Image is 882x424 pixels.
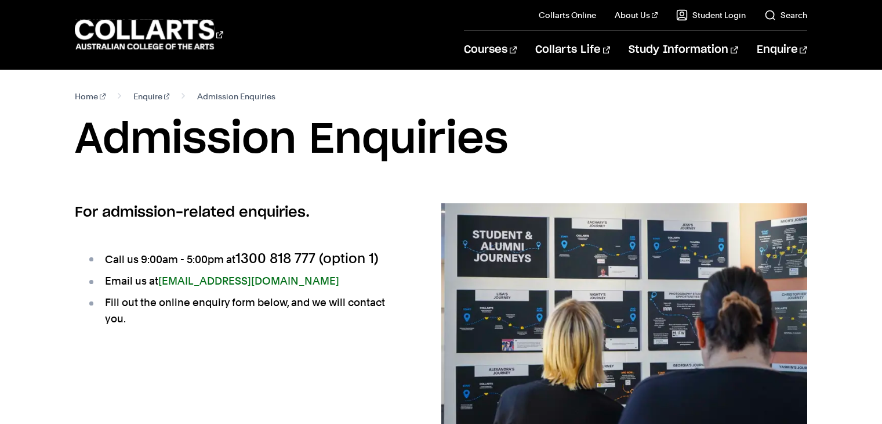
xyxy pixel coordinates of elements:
a: Search [764,9,807,21]
a: About Us [615,9,658,21]
h2: For admission-related enquiries. [75,203,404,222]
div: Go to homepage [75,18,223,51]
a: Enquire [133,88,170,105]
li: Fill out the online enquiry form below, and we will contact you. [86,294,404,327]
a: Home [75,88,106,105]
a: Courses [464,31,517,69]
li: Email us at [86,273,404,289]
span: Admission Enquiries [197,88,275,105]
a: Collarts Online [539,9,596,21]
h1: Admission Enquiries [75,114,807,166]
a: Study Information [629,31,738,69]
a: Enquire [757,31,807,69]
a: Student Login [676,9,746,21]
li: Call us 9:00am - 5:00pm at [86,250,404,268]
a: Collarts Life [535,31,610,69]
a: [EMAIL_ADDRESS][DOMAIN_NAME] [158,275,339,287]
span: 1300 818 777 (option 1) [235,250,379,267]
